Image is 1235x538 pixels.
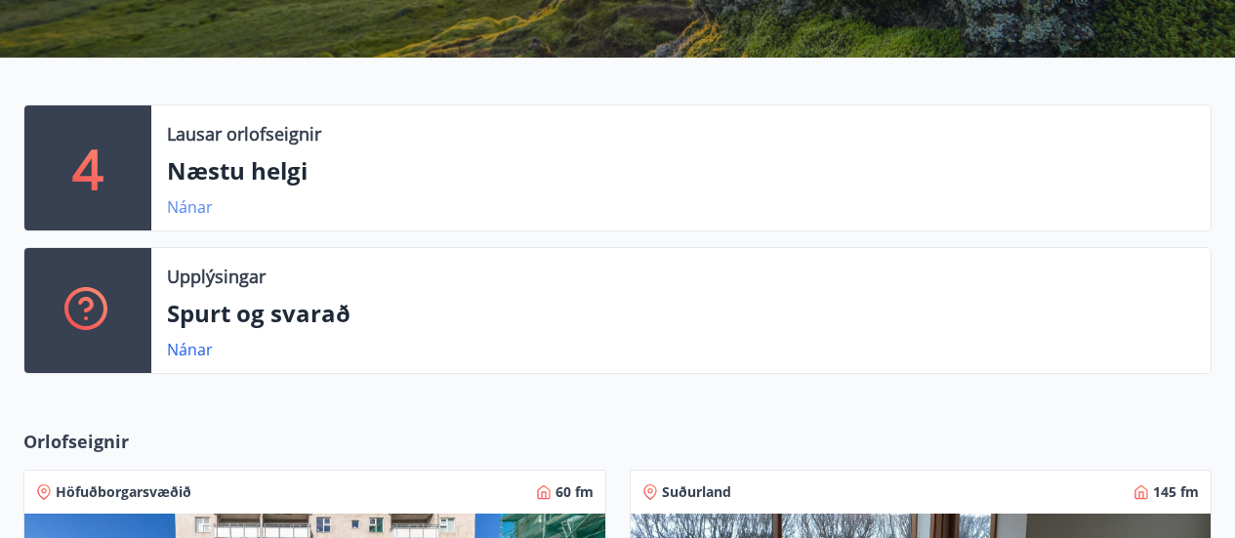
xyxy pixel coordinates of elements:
[662,482,731,502] span: Suðurland
[167,264,266,289] p: Upplýsingar
[1153,482,1199,502] span: 145 fm
[72,131,103,205] p: 4
[167,121,321,146] p: Lausar orlofseignir
[167,154,1195,187] p: Næstu helgi
[556,482,594,502] span: 60 fm
[167,196,213,218] a: Nánar
[167,339,213,360] a: Nánar
[167,297,1195,330] p: Spurt og svarað
[56,482,191,502] span: Höfuðborgarsvæðið
[23,429,129,454] span: Orlofseignir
